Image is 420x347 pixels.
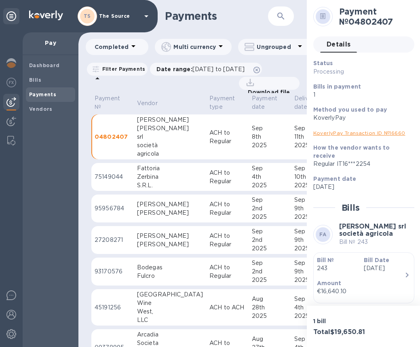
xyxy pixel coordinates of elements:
div: [PERSON_NAME] [137,232,203,240]
div: 2025 [252,141,288,150]
div: 2025 [252,213,288,221]
div: Aug [252,335,288,343]
div: Sep [294,295,328,303]
p: ACH to ACH [209,303,245,312]
div: 2nd [252,267,288,276]
div: srl [137,133,203,141]
b: [PERSON_NAME] srl società agricola [339,222,406,238]
div: 2nd [252,236,288,244]
a: KoverlyPay Transaction ID № 16660 [313,130,405,136]
b: Method you used to pay [313,106,387,113]
b: Status [313,60,333,66]
span: Details [327,39,351,50]
p: Download file [245,88,290,96]
div: Sep [294,164,328,173]
div: €16,640.10 [317,287,404,296]
p: ACH to Regular [209,129,245,146]
p: 93170576 [95,267,131,276]
div: 9th [294,236,328,244]
div: Arcadia [137,330,203,339]
div: [PERSON_NAME] [137,209,203,217]
div: Sep [252,164,288,173]
p: 1 bill [313,317,365,325]
div: Sep [294,124,328,133]
div: [PERSON_NAME] [137,240,203,249]
span: Payment type [209,94,245,111]
div: 2025 [294,141,328,150]
b: FA [319,231,326,237]
b: Bill № [317,257,334,263]
b: Payments [29,91,56,97]
div: 2025 [294,312,328,320]
div: 9th [294,267,328,276]
div: 2025 [294,181,328,190]
div: 8th [252,133,288,141]
div: Sep [252,259,288,267]
p: Payment type [209,94,235,111]
p: Pay [29,39,72,47]
div: [GEOGRAPHIC_DATA] [137,290,203,299]
img: Logo [29,11,63,20]
div: [PERSON_NAME] [137,124,203,133]
div: Sep [252,227,288,236]
h3: Total $19,650.81 [313,328,365,336]
div: Bodegas [137,263,203,272]
b: Bill Date [364,257,389,263]
b: Dashboard [29,62,60,68]
b: Bills in payment [313,83,361,90]
div: Sep [294,335,328,343]
p: 27208271 [95,236,131,244]
p: 1 [313,91,408,99]
div: Sep [294,196,328,204]
span: Payment date [252,94,288,111]
p: ACH to Regular [209,200,245,217]
div: KoverlyPay [313,114,408,122]
div: 2025 [252,312,288,320]
div: Regular IT16***2254 [313,160,408,168]
div: 2025 [252,181,288,190]
div: 11th [294,133,328,141]
div: 9th [294,204,328,213]
p: Ungrouped [257,43,295,51]
p: Filter Payments [99,66,145,72]
div: Fulcro [137,272,203,280]
div: Unpin categories [3,8,19,24]
span: Delivery date [294,94,328,111]
b: TS [84,13,91,19]
p: 95956784 [95,204,131,213]
p: Multi currency [173,43,216,51]
div: 4th [294,303,328,312]
div: 2025 [294,244,328,253]
span: Payment № [95,94,131,111]
p: Bill № 243 [339,238,414,246]
p: Processing [313,68,376,76]
div: agricola [137,150,203,158]
button: Bill №243Bill Date[DATE]Amount€16,640.10 [313,252,414,303]
h2: Payment № 04802407 [339,6,408,27]
p: 04802407 [95,133,131,141]
div: Sep [294,259,328,267]
b: Payment date [313,176,357,182]
p: ACH to Regular [209,169,245,186]
div: 2nd [252,204,288,213]
div: 2025 [294,213,328,221]
div: 10th [294,173,328,181]
div: Sep [252,124,288,133]
p: Delivery date [294,94,317,111]
p: ACH to Regular [209,232,245,249]
p: Payment № [95,94,120,111]
div: Sep [294,227,328,236]
div: Wine [137,299,203,307]
div: 28th [252,303,288,312]
div: Sep [252,196,288,204]
p: Date range : [156,65,249,73]
div: società [137,141,203,150]
b: How the vendor wants to receive [313,144,390,159]
div: Zerbina [137,173,203,181]
img: Foreign exchange [6,78,16,87]
p: ACH to Regular [209,263,245,280]
div: S.R.L. [137,181,203,190]
div: Aug [252,295,288,303]
div: West, [137,307,203,316]
div: LLC [137,316,203,324]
